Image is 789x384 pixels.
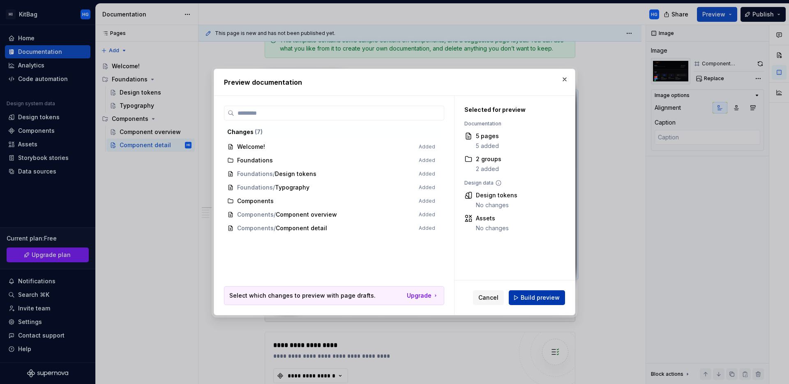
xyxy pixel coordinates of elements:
[464,120,556,127] div: Documentation
[476,191,517,199] div: Design tokens
[509,290,565,305] button: Build preview
[227,128,435,136] div: Changes
[464,180,556,186] div: Design data
[476,132,499,140] div: 5 pages
[521,294,560,302] span: Build preview
[464,106,556,114] div: Selected for preview
[229,291,376,300] p: Select which changes to preview with page drafts.
[478,294,498,302] span: Cancel
[224,77,565,87] h2: Preview documentation
[476,142,499,150] div: 5 added
[407,291,439,300] a: Upgrade
[476,214,509,222] div: Assets
[476,165,501,173] div: 2 added
[476,224,509,232] div: No changes
[476,201,517,209] div: No changes
[473,290,504,305] button: Cancel
[255,128,263,135] span: ( 7 )
[476,155,501,163] div: 2 groups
